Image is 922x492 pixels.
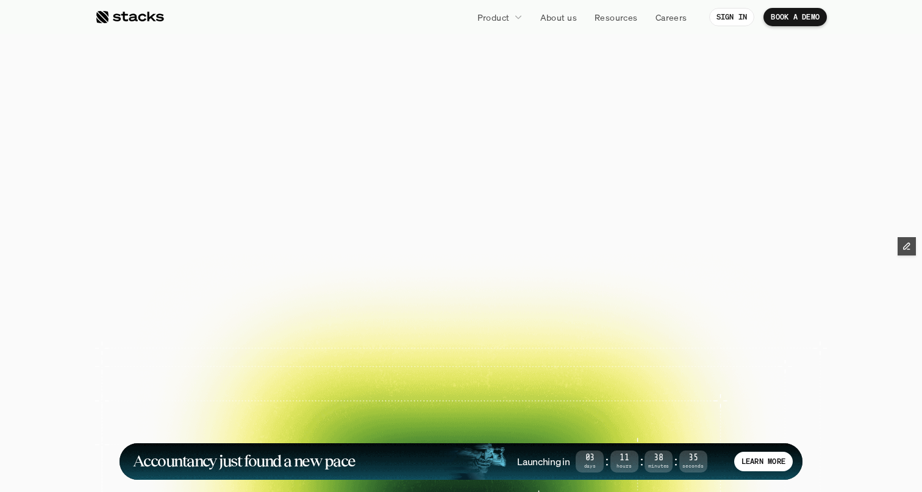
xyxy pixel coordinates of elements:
a: SIGN IN [709,8,755,26]
p: BOOK A DEMO [355,263,424,281]
a: BOOK A DEMO [763,8,827,26]
h4: Launching in [517,455,570,468]
span: Reimagined. [309,128,613,183]
p: Resources [595,11,638,24]
p: Close your books faster, smarter, and risk-free with Stacks, the AI tool for accounting teams. [309,198,613,235]
strong: : [604,454,610,468]
button: Edit Framer Content [898,237,916,255]
span: 38 [645,455,673,462]
p: EXPLORE PRODUCT [473,263,567,281]
a: Careers [648,6,695,28]
span: 35 [679,455,707,462]
h2: Case study [273,350,305,357]
h2: Case study [360,413,393,420]
strong: : [673,454,679,468]
span: The [230,73,327,128]
a: About us [533,6,584,28]
h2: Case study [185,350,217,357]
p: and more [687,386,762,396]
a: Resources [587,6,645,28]
a: EXPLORE PRODUCT [451,257,588,288]
strong: : [638,454,645,468]
h2: Case study [536,350,568,357]
a: Case study [160,310,235,363]
a: Case study [511,310,587,363]
span: Days [576,464,604,468]
p: SIGN IN [717,13,748,21]
p: Product [477,11,510,24]
span: Hours [610,464,638,468]
span: 11 [610,455,638,462]
a: Case study [248,372,323,425]
a: Case study [248,310,323,363]
span: Seconds [679,464,707,468]
span: 03 [576,455,604,462]
h1: Accountancy just found a new pace [133,454,356,468]
p: BOOK A DEMO [771,13,820,21]
a: Accountancy just found a new paceLaunching in03Days:11Hours:38Minutes:35SecondsLEARN MORE [120,443,802,480]
p: About us [540,11,577,24]
a: BOOK A DEMO [334,257,446,288]
p: Careers [656,11,687,24]
a: Case study [335,372,411,425]
span: close. [558,73,692,128]
p: LEARN MORE [742,457,785,466]
span: Minutes [645,464,673,468]
span: financial [337,73,548,128]
h2: Case study [273,413,305,420]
